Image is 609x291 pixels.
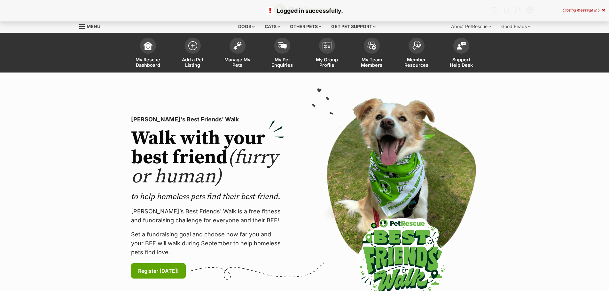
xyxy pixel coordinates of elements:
[170,34,215,73] a: Add a Pet Listing
[131,230,285,257] p: Set a fundraising goal and choose how far you and your BFF will walk during September to help hom...
[233,42,242,50] img: manage-my-pets-icon-02211641906a0b7f246fdf0571729dbe1e7629f14944591b6c1af311fb30b64b.svg
[367,42,376,50] img: team-members-icon-5396bd8760b3fe7c0b43da4ab00e1e3bb1a5d9ba89233759b79545d2d3fc5d0d.svg
[131,207,285,225] p: [PERSON_NAME]’s Best Friends' Walk is a free fitness and fundraising challenge for everyone and t...
[402,57,431,68] span: Member Resources
[447,57,476,68] span: Support Help Desk
[126,34,170,73] a: My Rescue Dashboard
[260,34,305,73] a: My Pet Enquiries
[313,57,341,68] span: My Group Profile
[457,42,466,50] img: help-desk-icon-fdf02630f3aa405de69fd3d07c3f3aa587a6932b1a1747fa1d2bba05be0121f9.svg
[268,57,297,68] span: My Pet Enquiries
[439,34,484,73] a: Support Help Desk
[131,192,285,202] p: to help homeless pets find their best friend.
[394,34,439,73] a: Member Resources
[497,20,535,33] div: Good Reads
[134,57,162,68] span: My Rescue Dashboard
[131,146,278,189] span: (furry or human)
[131,115,285,124] p: [PERSON_NAME]'s Best Friends' Walk
[215,34,260,73] a: Manage My Pets
[79,20,105,32] a: Menu
[131,129,285,187] h2: Walk with your best friend
[412,41,421,50] img: member-resources-icon-8e73f808a243e03378d46382f2149f9095a855e16c252ad45f914b54edf8863c.svg
[138,267,179,275] span: Register [DATE]!
[357,57,386,68] span: My Team Members
[234,20,259,33] div: Dogs
[327,20,380,33] div: Get pet support
[178,57,207,68] span: Add a Pet Listing
[188,41,197,50] img: add-pet-listing-icon-0afa8454b4691262ce3f59096e99ab1cd57d4a30225e0717b998d2c9b9846f56.svg
[285,20,326,33] div: Other pets
[278,42,287,49] img: pet-enquiries-icon-7e3ad2cf08bfb03b45e93fb7055b45f3efa6380592205ae92323e6603595dc1f.svg
[349,34,394,73] a: My Team Members
[223,57,252,68] span: Manage My Pets
[87,24,100,29] span: Menu
[323,42,332,50] img: group-profile-icon-3fa3cf56718a62981997c0bc7e787c4b2cf8bcc04b72c1350f741eb67cf2f40e.svg
[144,41,152,50] img: dashboard-icon-eb2f2d2d3e046f16d808141f083e7271f6b2e854fb5c12c21221c1fb7104beca.svg
[305,34,349,73] a: My Group Profile
[131,263,186,279] a: Register [DATE]!
[260,20,285,33] div: Cats
[447,20,496,33] div: About PetRescue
